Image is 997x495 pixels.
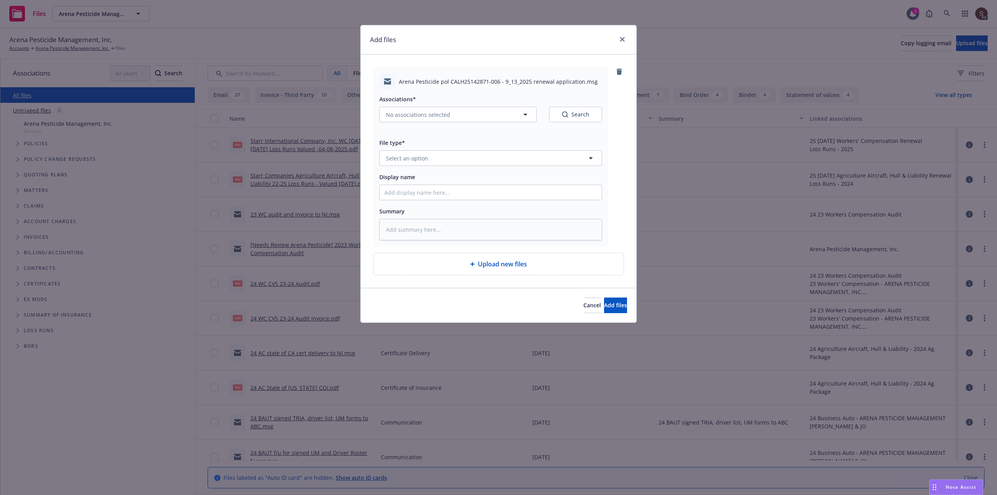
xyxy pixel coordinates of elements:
[380,185,602,200] input: Add display name here...
[618,35,627,44] a: close
[373,253,624,275] div: Upload new files
[478,259,527,269] span: Upload new files
[379,107,537,122] button: No associations selected
[379,208,405,215] span: Summary
[562,111,589,118] div: Search
[370,35,396,45] h1: Add files
[379,173,415,181] span: Display name
[386,111,450,119] span: No associations selected
[549,107,602,122] button: SearchSearch
[930,480,939,495] div: Drag to move
[386,154,428,162] span: Select an option
[583,301,601,309] span: Cancel
[929,479,983,495] button: Nova Assist
[379,150,602,166] button: Select an option
[562,111,568,118] svg: Search
[379,95,416,103] span: Associations*
[604,298,627,313] button: Add files
[946,484,976,490] span: Nova Assist
[399,78,598,86] span: Arena Pesticide pol CALH25142871-006 - 9_13_2025 renewal application.msg
[379,139,405,146] span: File type*
[604,301,627,309] span: Add files
[583,298,601,313] button: Cancel
[615,67,624,76] a: remove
